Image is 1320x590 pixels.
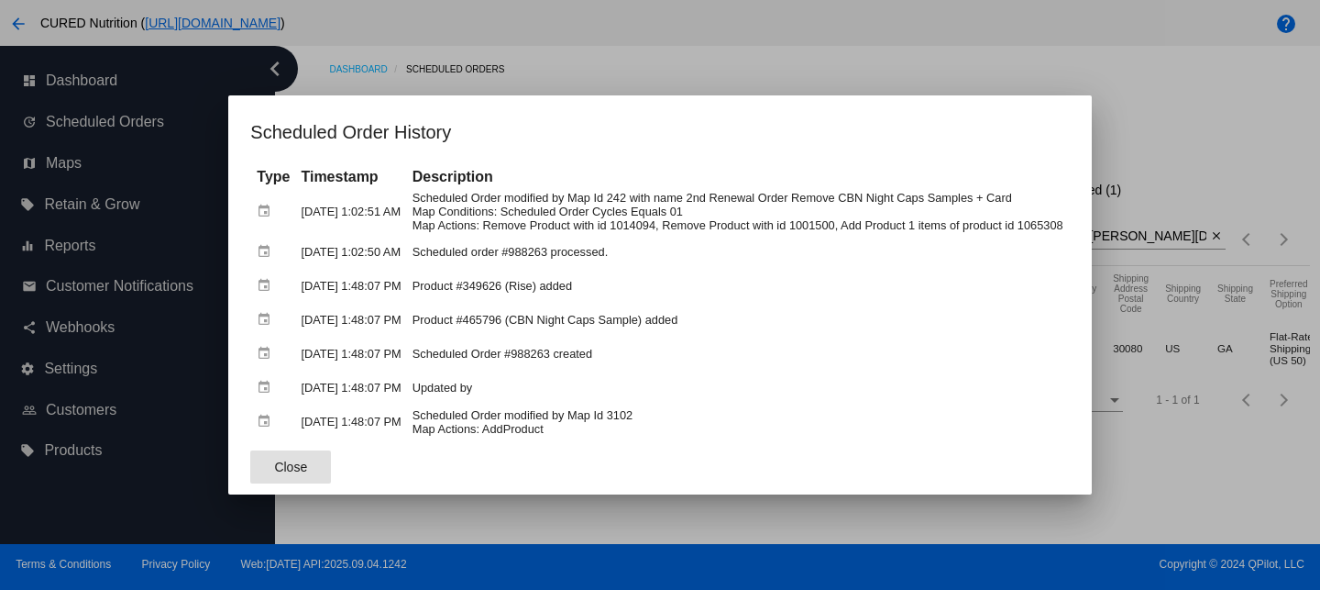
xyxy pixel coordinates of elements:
td: Scheduled Order #988263 created [408,338,1068,370]
button: Close dialog [250,451,331,484]
th: Timestamp [296,167,405,187]
mat-icon: event [257,306,279,334]
th: Type [252,167,294,187]
td: [DATE] 1:48:07 PM [296,406,405,438]
td: Scheduled Order modified by Map Id 3102 Map Actions: AddProduct [408,406,1068,438]
td: Scheduled order #988263 processed. [408,236,1068,268]
mat-icon: event [257,272,279,300]
td: [DATE] 1:48:07 PM [296,304,405,336]
span: Close [274,460,307,474]
td: [DATE] 1:48:07 PM [296,372,405,404]
mat-icon: event [257,197,279,226]
td: [DATE] 1:02:51 AM [296,189,405,234]
td: [DATE] 1:02:50 AM [296,236,405,268]
td: Updated by [408,372,1068,404]
td: Product #349626 (Rise) added [408,270,1068,302]
mat-icon: event [257,373,279,402]
th: Description [408,167,1068,187]
mat-icon: event [257,340,279,368]
td: [DATE] 1:48:07 PM [296,338,405,370]
mat-icon: event [257,238,279,266]
td: Product #465796 (CBN Night Caps Sample) added [408,304,1068,336]
td: Scheduled Order modified by Map Id 242 with name 2nd Renewal Order Remove CBN Night Caps Samples ... [408,189,1068,234]
td: [DATE] 1:48:07 PM [296,270,405,302]
mat-icon: event [257,407,279,436]
h1: Scheduled Order History [250,117,1069,147]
